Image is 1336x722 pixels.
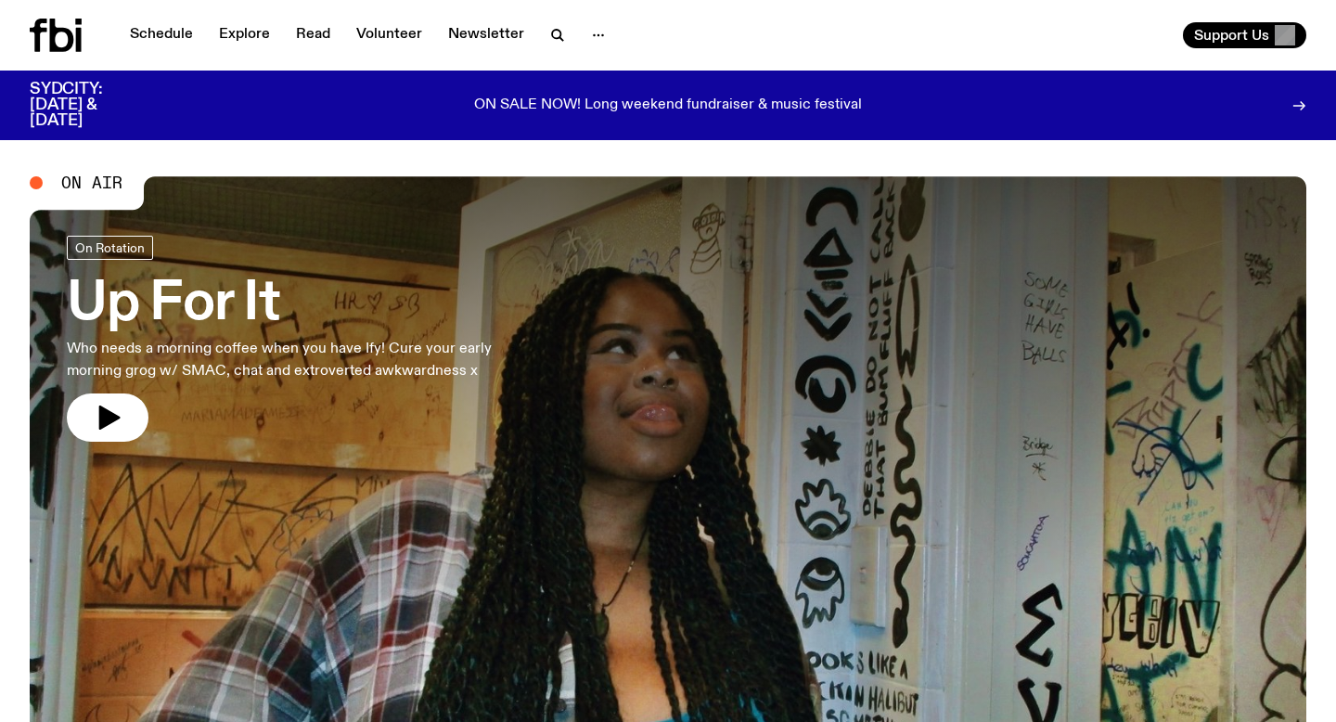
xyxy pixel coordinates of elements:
[61,174,122,191] span: On Air
[67,236,153,260] a: On Rotation
[285,22,341,48] a: Read
[119,22,204,48] a: Schedule
[67,338,542,382] p: Who needs a morning coffee when you have Ify! Cure your early morning grog w/ SMAC, chat and extr...
[345,22,433,48] a: Volunteer
[1194,27,1269,44] span: Support Us
[437,22,535,48] a: Newsletter
[474,97,862,114] p: ON SALE NOW! Long weekend fundraiser & music festival
[30,82,148,129] h3: SYDCITY: [DATE] & [DATE]
[208,22,281,48] a: Explore
[75,240,145,254] span: On Rotation
[67,236,542,442] a: Up For ItWho needs a morning coffee when you have Ify! Cure your early morning grog w/ SMAC, chat...
[67,278,542,330] h3: Up For It
[1183,22,1306,48] button: Support Us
